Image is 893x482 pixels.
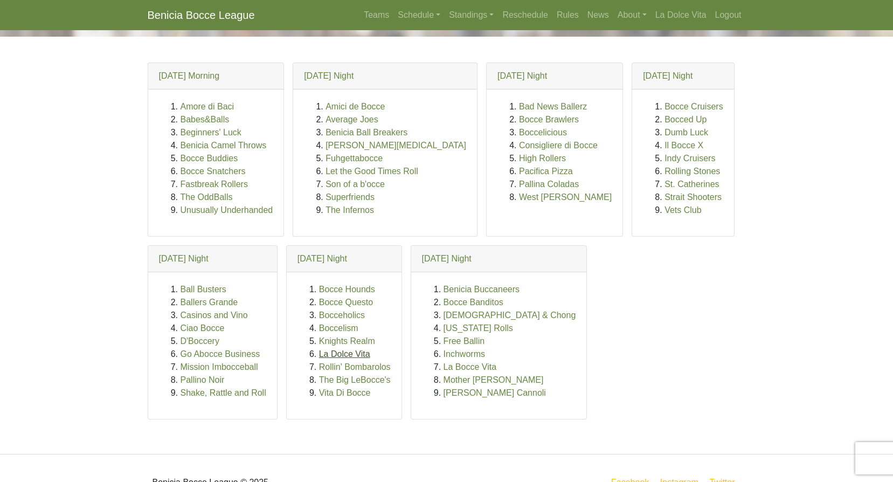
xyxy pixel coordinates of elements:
a: [DATE] Night [297,254,347,263]
a: Rollin' Bombarolos [319,362,391,371]
a: Shake, Rattle and Roll [181,388,266,397]
a: La Bocce Vita [444,362,496,371]
a: [DATE] Night [304,71,354,80]
a: West [PERSON_NAME] [519,192,612,202]
a: The Infernos [326,205,374,215]
a: [PERSON_NAME][MEDICAL_DATA] [326,141,466,150]
a: [DATE] Night [643,71,693,80]
a: Mother [PERSON_NAME] [444,375,544,384]
a: Bocce Hounds [319,285,375,294]
a: Amore di Baci [181,102,234,111]
a: Boccelism [319,323,358,333]
a: Rolling Stones [664,167,720,176]
a: Fuhgettabocce [326,154,383,163]
a: High Rollers [519,154,566,163]
a: Pallina Coladas [519,180,579,189]
a: Rules [552,4,583,26]
a: Bocced Up [664,115,707,124]
a: Babes&Balls [181,115,230,124]
a: Fastbreak Rollers [181,180,248,189]
a: Bocce Cruisers [664,102,723,111]
a: Pallino Noir [181,375,225,384]
a: [PERSON_NAME] Cannoli [444,388,546,397]
a: Ciao Bocce [181,323,225,333]
a: [US_STATE] Rolls [444,323,513,333]
a: Free Ballin [444,336,484,346]
a: Reschedule [498,4,552,26]
a: Bocce Snatchers [181,167,246,176]
a: Teams [359,4,393,26]
a: Let the Good Times Roll [326,167,418,176]
a: Ball Busters [181,285,226,294]
a: La Dolce Vita [319,349,370,359]
a: Vita Di Bocce [319,388,371,397]
a: [DATE] Night [422,254,472,263]
a: Benicia Bocce League [148,4,255,26]
a: The Big LeBocce's [319,375,391,384]
a: [DATE] Night [159,254,209,263]
a: Schedule [393,4,445,26]
a: Bocce Banditos [444,298,503,307]
a: La Dolce Vita [651,4,711,26]
a: Strait Shooters [664,192,722,202]
a: Il Bocce X [664,141,703,150]
a: Indy Cruisers [664,154,715,163]
a: Knights Realm [319,336,375,346]
a: Bocce Brawlers [519,115,579,124]
a: Bocce Questo [319,298,373,307]
a: Unusually Underhanded [181,205,273,215]
a: [DATE] Morning [159,71,220,80]
a: Logout [711,4,746,26]
a: Mission Imbocceball [181,362,258,371]
a: Boccelicious [519,128,567,137]
a: Bad News Ballerz [519,102,587,111]
a: St. Catherines [664,180,719,189]
a: [DEMOGRAPHIC_DATA] & Chong [444,311,576,320]
a: News [583,4,613,26]
a: About [613,4,651,26]
a: Inchworms [444,349,485,359]
a: D'Boccery [181,336,219,346]
a: Superfriends [326,192,375,202]
a: Pacifica Pizza [519,167,573,176]
a: Go Abocce Business [181,349,260,359]
a: Beginners' Luck [181,128,241,137]
a: The OddBalls [181,192,233,202]
a: Ballers Grande [181,298,238,307]
a: Consigliere di Bocce [519,141,598,150]
a: Bocceholics [319,311,365,320]
a: Vets Club [664,205,701,215]
a: Standings [445,4,498,26]
a: Benicia Buccaneers [444,285,520,294]
a: Bocce Buddies [181,154,238,163]
a: Amici de Bocce [326,102,385,111]
a: [DATE] Night [497,71,547,80]
a: Benicia Camel Throws [181,141,267,150]
a: Son of a b'occe [326,180,385,189]
a: Dumb Luck [664,128,708,137]
a: Average Joes [326,115,378,124]
a: Casinos and Vino [181,311,248,320]
a: Benicia Ball Breakers [326,128,407,137]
